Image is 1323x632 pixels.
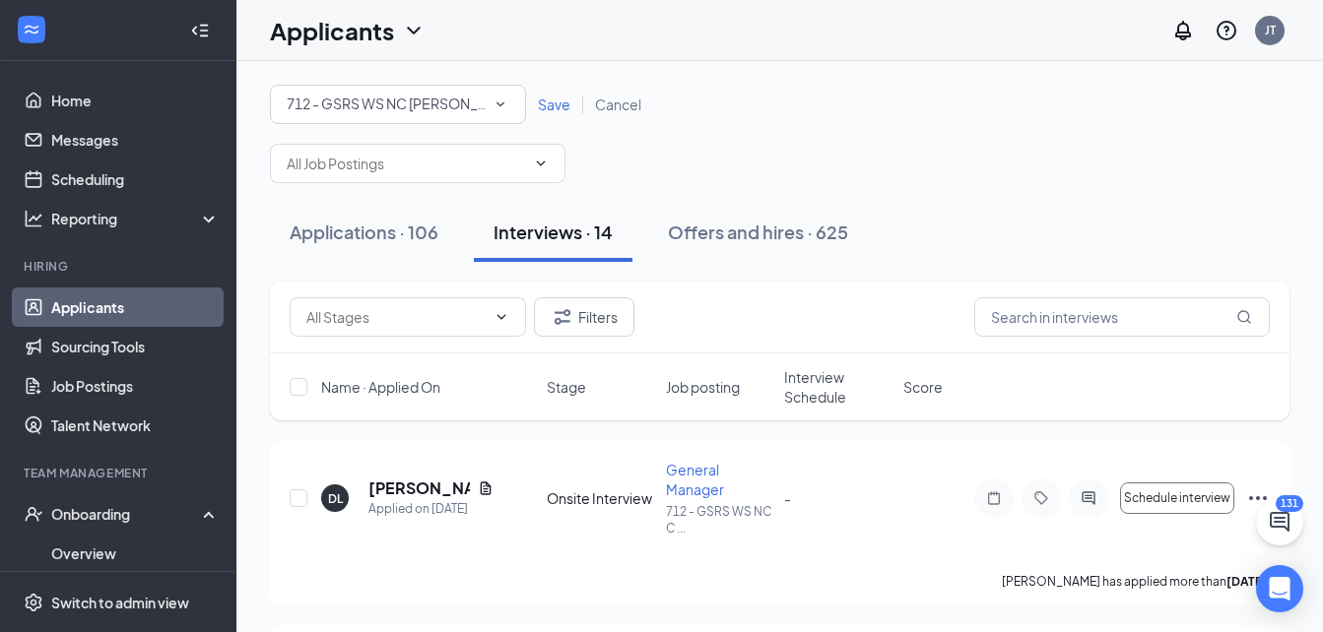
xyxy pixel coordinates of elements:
[190,21,210,40] svg: Collapse
[306,306,486,328] input: All Stages
[1171,19,1195,42] svg: Notifications
[24,209,43,228] svg: Analysis
[1256,498,1303,545] button: ChatActive
[595,95,641,113] span: Cancel
[494,309,509,325] svg: ChevronDown
[551,305,574,329] svg: Filter
[51,366,220,406] a: Job Postings
[24,504,43,524] svg: UserCheck
[666,377,740,397] span: Job posting
[287,95,552,112] span: 712 - GSRS WS NC Charlotte Tryon, LLC
[1029,490,1053,506] svg: Tag
[974,297,1270,337] input: Search in interviews
[668,220,848,244] div: Offers and hires · 625
[1002,573,1270,590] p: [PERSON_NAME] has applied more than .
[784,489,791,507] span: -
[478,480,494,496] svg: Document
[492,95,509,113] svg: SmallChevronDown
[51,327,220,366] a: Sourcing Tools
[1276,495,1303,512] div: 131
[24,465,216,481] div: Team Management
[533,156,549,171] svg: ChevronDown
[1120,482,1234,514] button: Schedule interview
[1256,565,1303,612] div: Open Intercom Messenger
[51,159,220,199] a: Scheduling
[287,153,525,174] input: All Job Postings
[51,406,220,445] a: Talent Network
[51,120,220,159] a: Messages
[51,534,220,573] a: Overview
[547,488,654,508] div: Onsite Interview
[1268,510,1291,534] svg: ChatActive
[368,499,494,519] div: Applied on [DATE]
[22,20,41,39] svg: WorkstreamLogo
[321,377,440,397] span: Name · Applied On
[494,220,613,244] div: Interviews · 14
[51,209,221,228] div: Reporting
[666,461,724,498] span: General Manager
[51,287,220,327] a: Applicants
[1226,574,1267,589] b: [DATE]
[328,490,343,507] div: DL
[903,377,943,397] span: Score
[51,81,220,120] a: Home
[368,477,470,499] h5: [PERSON_NAME]
[51,504,203,524] div: Onboarding
[534,297,634,337] button: Filter Filters
[1215,19,1238,42] svg: QuestionInfo
[270,14,394,47] h1: Applicants
[784,367,892,407] span: Interview Schedule
[1265,22,1276,38] div: JT
[24,593,43,612] svg: Settings
[51,593,189,612] div: Switch to admin view
[287,93,509,116] div: 712 - GSRS WS NC Charlotte Tryon, LLC
[1236,309,1252,325] svg: MagnifyingGlass
[402,19,426,42] svg: ChevronDown
[982,490,1006,506] svg: Note
[1124,491,1230,505] span: Schedule interview
[24,258,216,275] div: Hiring
[1077,490,1100,506] svg: ActiveChat
[290,220,438,244] div: Applications · 106
[1246,486,1270,510] svg: Ellipses
[666,503,773,537] p: 712 - GSRS WS NC C ...
[547,377,586,397] span: Stage
[538,95,570,113] span: Save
